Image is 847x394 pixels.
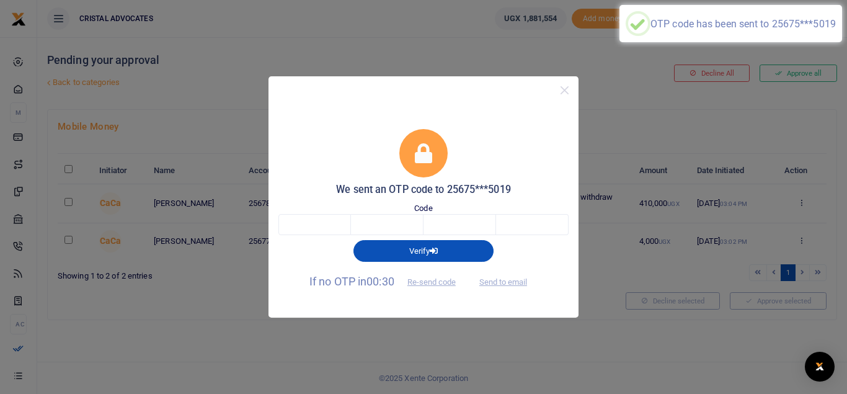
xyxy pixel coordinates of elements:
[556,81,574,99] button: Close
[366,275,394,288] span: 00:30
[650,18,836,30] div: OTP code has been sent to 25675***5019
[805,352,835,382] div: Open Intercom Messenger
[414,202,432,215] label: Code
[278,184,569,196] h5: We sent an OTP code to 25675***5019
[353,240,494,261] button: Verify
[309,275,466,288] span: If no OTP in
